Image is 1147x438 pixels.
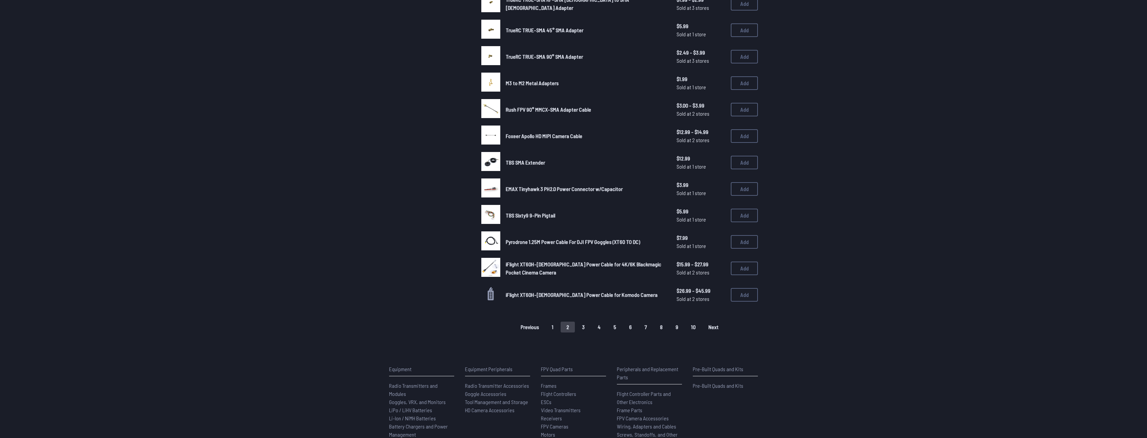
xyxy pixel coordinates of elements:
span: TBS SMA Extender [506,159,545,166]
a: HD Camera Accessories [465,406,530,414]
span: Rush FPV 90° MMCX-SMA Adapter Cable [506,106,591,113]
button: Add [731,156,758,169]
span: Flight Controller Parts and Other Electronics [617,391,671,405]
a: image [481,152,500,173]
button: Add [731,182,758,196]
span: Radio Transmitter Accessories [465,382,529,389]
a: image [481,46,500,67]
a: image [481,231,500,252]
span: Foxeer Apollo HD MIPI Camera Cable [506,133,582,139]
span: Pyrodrone 1.25M Power Cable For DJI FPV Goggles (XT60 TO DC) [506,239,640,245]
button: 3 [576,322,590,332]
span: TrueRC TRUE-SMA 45° SMA Adapter [506,27,583,33]
button: Next [703,322,724,332]
a: Radio Transmitters and Modules [389,382,454,398]
span: Sold at 2 stores [677,110,725,118]
button: 2 [561,322,575,332]
a: Flight Controllers [541,390,606,398]
button: 6 [623,322,638,332]
span: Li-Ion / NiMH Batteries [389,415,436,421]
a: Goggles, VRX, and Monitors [389,398,454,406]
a: Li-Ion / NiMH Batteries [389,414,454,422]
a: ESCs [541,398,606,406]
a: M3 to M2 Metal Adapters [506,79,666,87]
span: EMAX Tinyhawk 3 PH2.0 Power Connector w/Capacitor [506,186,623,192]
a: image [481,99,500,120]
a: image [481,73,500,94]
a: Pyrodrone 1.25M Power Cable For DJI FPV Goggles (XT60 TO DC) [506,238,666,246]
span: Motors [541,431,555,438]
p: Equipment Peripherals [465,365,530,373]
span: Sold at 2 stores [677,268,725,277]
button: Add [731,76,758,90]
a: Flight Controller Parts and Other Electronics [617,390,682,406]
span: Pre-Built Quads and Kits [693,382,743,389]
span: Sold at 3 stores [677,4,725,12]
span: LiPo / LiHV Batteries [389,407,432,413]
button: Add [731,50,758,63]
span: Sold at 3 stores [677,57,725,65]
button: 7 [639,322,653,332]
span: Sold at 1 store [677,83,725,91]
button: 1 [546,322,559,332]
span: Wiring, Adapters and Cables [617,423,676,430]
span: Frames [541,382,557,389]
button: Add [731,23,758,37]
span: Flight Controllers [541,391,576,397]
span: FPV Camera Accessories [617,415,669,421]
img: image [481,231,500,250]
a: TrueRC TRUE-SMA 45° SMA Adapter [506,26,666,34]
span: $7.99 [677,234,725,242]
span: Sold at 1 store [677,30,725,38]
span: $5.99 [677,22,725,30]
a: FPV Camera Accessories [617,414,682,422]
span: Sold at 1 store [677,163,725,171]
span: $1.99 [677,75,725,83]
a: Wiring, Adapters and Cables [617,422,682,431]
a: TrueRC TRUE-SMA 90° SMA Adapter [506,53,666,61]
span: Previous [521,324,539,330]
span: Frame Parts [617,407,642,413]
p: Peripherals and Replacement Parts [617,365,682,381]
span: Sold at 2 stores [677,136,725,144]
a: Tool Management and Storage [465,398,530,406]
button: Previous [515,322,545,332]
a: TBS SMA Extender [506,158,666,167]
span: iFlight XT60H-[DEMOGRAPHIC_DATA] Power Cable for 4K/6K Blackmagic Pocket Cinema Camera [506,261,661,275]
a: image [481,20,500,41]
a: Radio Transmitter Accessories [465,382,530,390]
span: Sold at 1 store [677,242,725,250]
img: image [481,152,500,171]
span: TrueRC TRUE-SMA 90° SMA Adapter [506,53,583,60]
a: image [481,258,500,279]
button: 10 [685,322,701,332]
p: Equipment [389,365,454,373]
span: TBS Sixty9 9-Pin Pigtail [506,212,555,218]
span: Video Transmitters [541,407,581,413]
img: image [481,73,500,92]
span: FPV Cameras [541,423,568,430]
button: 8 [654,322,668,332]
button: Add [731,262,758,275]
a: Pre-Built Quads and Kits [693,382,758,390]
span: Tool Management and Storage [465,399,528,405]
img: image [481,99,500,118]
span: $3.99 [677,181,725,189]
a: iFlight XT60H-[DEMOGRAPHIC_DATA] Power Cable for 4K/6K Blackmagic Pocket Cinema Camera [506,260,666,277]
span: Sold at 2 stores [677,295,725,303]
a: image [481,126,500,147]
img: image [481,46,500,65]
a: Goggle Accessories [465,390,530,398]
button: 9 [670,322,684,332]
a: Receivers [541,414,606,422]
span: $26.99 - $45.99 [677,287,725,295]
span: ESCs [541,399,551,405]
a: iFlight XT60H-[DEMOGRAPHIC_DATA] Power Cable for Komodo Camera [506,291,666,299]
button: Add [731,209,758,222]
p: FPV Quad Parts [541,365,606,373]
span: $12.99 [677,154,725,163]
button: 5 [608,322,622,332]
img: image [481,126,500,145]
a: Video Transmitters [541,406,606,414]
a: image [481,178,500,199]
